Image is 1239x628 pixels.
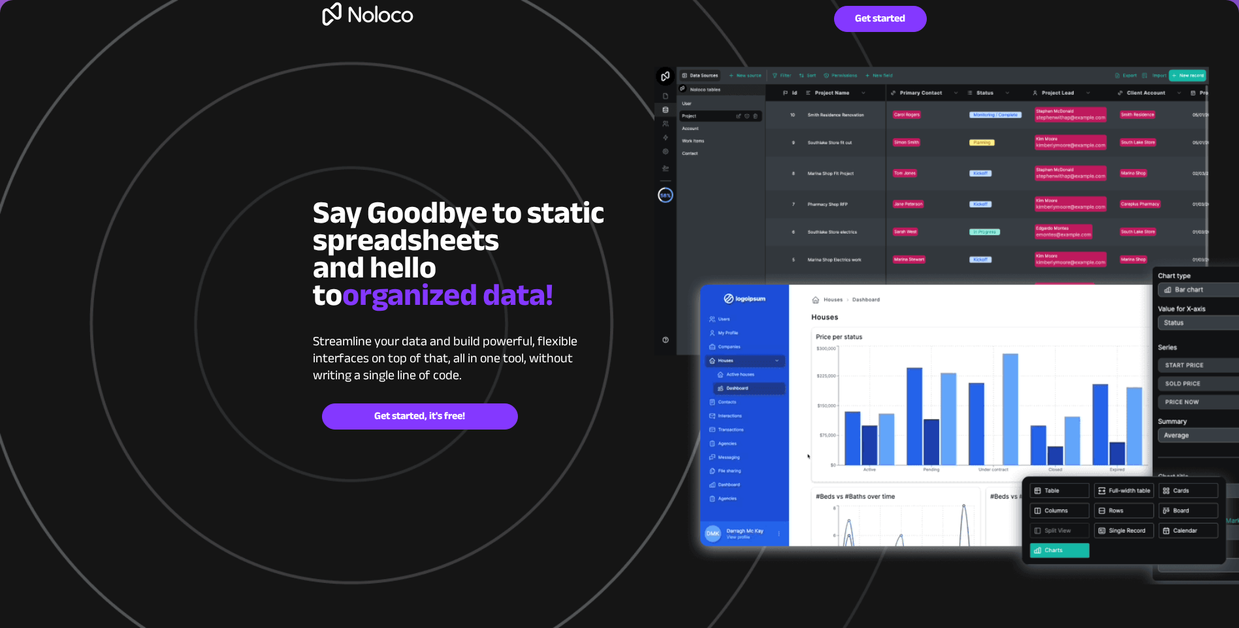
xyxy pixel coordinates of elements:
[342,266,553,324] span: organized data!
[313,183,604,324] span: Say Goodbye to static spreadsheets and hello to
[834,6,927,32] a: Get started
[322,403,518,430] a: Get started, it's free!
[323,410,517,422] span: Get started, it's free!
[313,329,577,387] span: Streamline your data and build powerful, flexible interfaces on top of that, all in one tool, wit...
[835,12,926,25] span: Get started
